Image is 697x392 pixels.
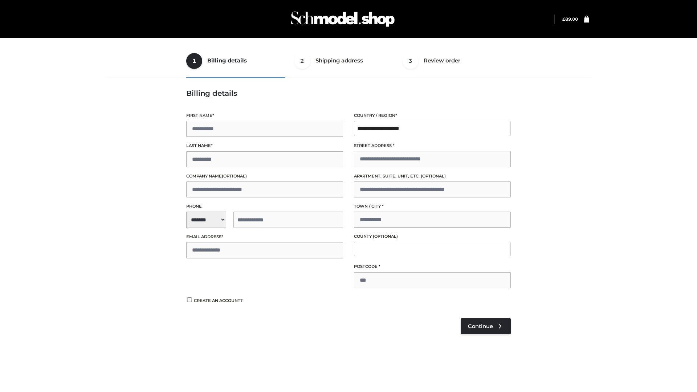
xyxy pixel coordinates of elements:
[354,112,511,119] label: Country / Region
[288,5,397,33] img: Schmodel Admin 964
[222,173,247,179] span: (optional)
[461,318,511,334] a: Continue
[186,297,193,302] input: Create an account?
[186,233,343,240] label: Email address
[186,142,343,149] label: Last name
[194,298,243,303] span: Create an account?
[562,16,578,22] a: £89.00
[354,263,511,270] label: Postcode
[354,233,511,240] label: County
[186,203,343,210] label: Phone
[354,173,511,180] label: Apartment, suite, unit, etc.
[354,203,511,210] label: Town / City
[468,323,493,330] span: Continue
[373,234,398,239] span: (optional)
[421,173,446,179] span: (optional)
[562,16,565,22] span: £
[186,89,511,98] h3: Billing details
[186,173,343,180] label: Company name
[354,142,511,149] label: Street address
[186,112,343,119] label: First name
[562,16,578,22] bdi: 89.00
